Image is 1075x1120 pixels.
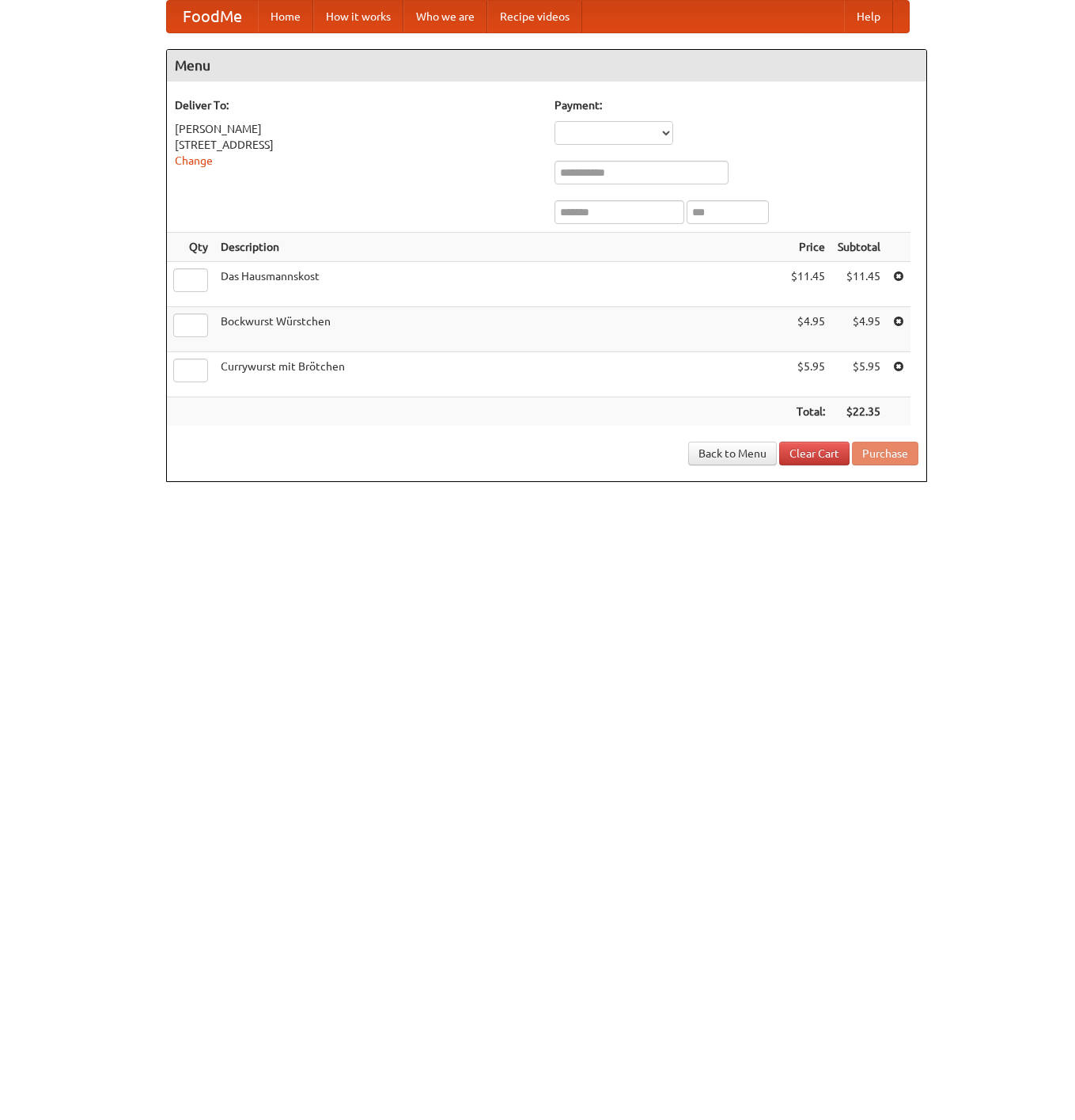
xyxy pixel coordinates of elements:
[214,262,785,307] td: Das Hausmannskost
[214,352,785,397] td: Currywurst mit Brötchen
[785,233,831,262] th: Price
[175,97,539,113] h5: Deliver To:
[175,137,539,153] div: [STREET_ADDRESS]
[403,1,487,32] a: Who we are
[167,1,258,32] a: FoodMe
[852,442,918,465] button: Purchase
[487,1,582,32] a: Recipe videos
[831,397,887,427] th: $22.35
[785,262,831,307] td: $11.45
[167,50,926,82] h4: Menu
[214,307,785,352] td: Bockwurst Würstchen
[258,1,313,32] a: Home
[844,1,893,32] a: Help
[785,352,831,397] td: $5.95
[214,233,785,262] th: Description
[175,154,213,167] a: Change
[779,442,850,465] a: Clear Cart
[831,352,887,397] td: $5.95
[313,1,403,32] a: How it works
[831,262,887,307] td: $11.45
[175,121,539,137] div: [PERSON_NAME]
[831,307,887,352] td: $4.95
[555,97,918,113] h5: Payment:
[688,442,777,465] a: Back to Menu
[167,233,214,262] th: Qty
[785,307,831,352] td: $4.95
[831,233,887,262] th: Subtotal
[785,397,831,427] th: Total:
